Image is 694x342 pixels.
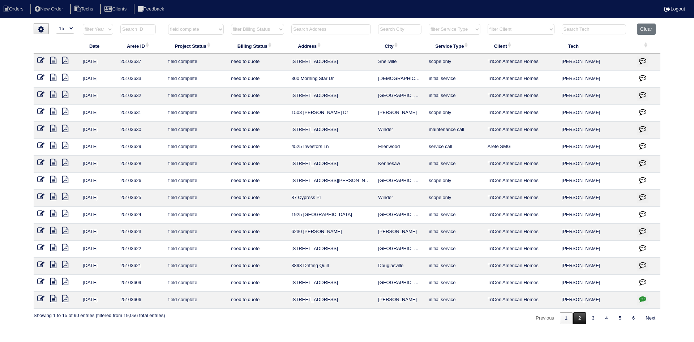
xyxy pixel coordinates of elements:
td: [PERSON_NAME] [558,241,634,258]
td: need to quote [227,258,288,275]
td: Winder [374,122,425,139]
td: [PERSON_NAME] [558,139,634,156]
td: TriCon American Homes [484,190,558,207]
td: need to quote [227,156,288,173]
td: [DATE] [79,258,117,275]
td: [STREET_ADDRESS] [288,292,374,309]
a: 1 [560,312,573,324]
td: TriCon American Homes [484,54,558,71]
td: [GEOGRAPHIC_DATA] [374,207,425,224]
th: Date [79,38,117,54]
a: Next [641,312,660,324]
td: [PERSON_NAME] [374,292,425,309]
td: [PERSON_NAME] [558,275,634,292]
td: [DATE] [79,173,117,190]
td: initial service [425,224,484,241]
td: [DATE] [79,105,117,122]
td: field complete [164,54,227,71]
td: [PERSON_NAME] [558,173,634,190]
td: [GEOGRAPHIC_DATA] [374,88,425,105]
td: Winder [374,190,425,207]
td: field complete [164,156,227,173]
td: 25103606 [117,292,164,309]
td: [DATE] [79,190,117,207]
input: Search Tech [562,24,626,34]
td: TriCon American Homes [484,241,558,258]
td: 25103632 [117,88,164,105]
td: [PERSON_NAME] [558,71,634,88]
td: 25103621 [117,258,164,275]
td: need to quote [227,71,288,88]
button: Clear [637,24,655,35]
td: [PERSON_NAME] [558,258,634,275]
td: [DATE] [79,292,117,309]
td: 25103633 [117,71,164,88]
td: [DATE] [79,156,117,173]
a: Clients [100,6,132,12]
td: Kennesaw [374,156,425,173]
td: field complete [164,139,227,156]
td: [DATE] [79,71,117,88]
a: 2 [573,312,586,324]
td: 25103631 [117,105,164,122]
td: field complete [164,207,227,224]
td: need to quote [227,139,288,156]
td: 300 Morning Star Dr [288,71,374,88]
td: TriCon American Homes [484,275,558,292]
a: 4 [600,312,613,324]
td: 25103625 [117,190,164,207]
td: scope only [425,173,484,190]
td: TriCon American Homes [484,88,558,105]
td: field complete [164,258,227,275]
a: 6 [627,312,640,324]
td: [STREET_ADDRESS] [288,54,374,71]
th: Project Status: activate to sort column ascending [164,38,227,54]
td: need to quote [227,122,288,139]
th: Arete ID: activate to sort column ascending [117,38,164,54]
td: [DATE] [79,275,117,292]
td: [PERSON_NAME] [558,207,634,224]
td: TriCon American Homes [484,292,558,309]
input: Search ID [120,24,156,34]
td: 1925 [GEOGRAPHIC_DATA] [288,207,374,224]
td: initial service [425,241,484,258]
td: need to quote [227,207,288,224]
td: field complete [164,241,227,258]
td: [STREET_ADDRESS] [288,275,374,292]
td: initial service [425,275,484,292]
td: Ellenwood [374,139,425,156]
td: scope only [425,54,484,71]
td: [STREET_ADDRESS] [288,88,374,105]
td: [PERSON_NAME] [374,105,425,122]
li: Techs [70,4,99,14]
td: need to quote [227,105,288,122]
td: field complete [164,292,227,309]
td: field complete [164,275,227,292]
td: [PERSON_NAME] [558,190,634,207]
td: 6230 [PERSON_NAME] [288,224,374,241]
td: 4525 Investors Ln [288,139,374,156]
td: maintenance call [425,122,484,139]
td: need to quote [227,241,288,258]
td: 25103622 [117,241,164,258]
td: [STREET_ADDRESS][PERSON_NAME] [288,173,374,190]
th: City: activate to sort column ascending [374,38,425,54]
td: need to quote [227,190,288,207]
a: Techs [70,6,99,12]
td: initial service [425,88,484,105]
div: Showing 1 to 15 of 90 entries (filtered from 19,056 total entries) [34,309,165,319]
td: 25103623 [117,224,164,241]
td: need to quote [227,224,288,241]
input: Search Address [291,24,371,34]
th: Tech [558,38,634,54]
td: initial service [425,71,484,88]
td: initial service [425,207,484,224]
li: New Order [30,4,69,14]
td: [PERSON_NAME] [558,292,634,309]
td: [PERSON_NAME] [558,105,634,122]
td: 3893 Drifting Quill [288,258,374,275]
td: field complete [164,88,227,105]
td: [STREET_ADDRESS] [288,156,374,173]
td: TriCon American Homes [484,105,558,122]
td: scope only [425,105,484,122]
